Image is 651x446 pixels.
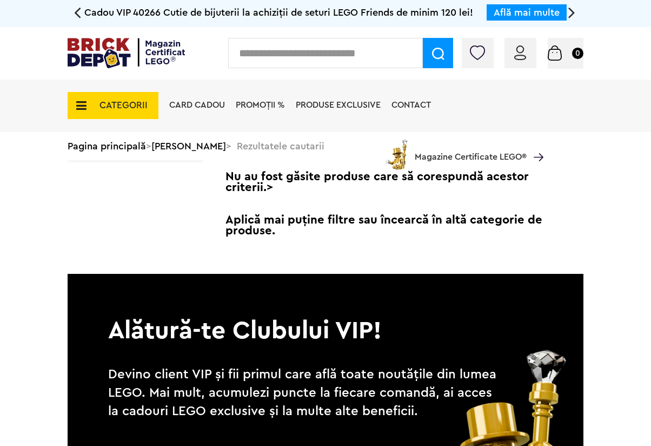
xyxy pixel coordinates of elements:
[494,8,560,17] a: Află mai multe
[391,101,431,109] a: Contact
[216,204,583,247] span: Aplică mai puține filtre sau încearcă în altă categorie de produse.
[216,160,583,204] span: Nu au fost găsite produse care să corespundă acestor criterii.>
[99,101,148,110] span: CATEGORII
[169,101,225,109] a: Card Cadou
[84,8,473,17] span: Cadou VIP 40266 Cutie de bijuterii la achiziții de seturi LEGO Friends de minim 120 lei!
[296,101,381,109] a: Produse exclusive
[108,365,503,421] p: Devino client VIP și fii primul care află toate noutățile din lumea LEGO. Mai mult, acumulezi pun...
[527,139,543,148] a: Magazine Certificate LEGO®
[572,48,583,59] small: 0
[68,274,583,347] p: Alătură-te Clubului VIP!
[415,137,527,162] span: Magazine Certificate LEGO®
[236,101,285,109] a: PROMOȚII %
